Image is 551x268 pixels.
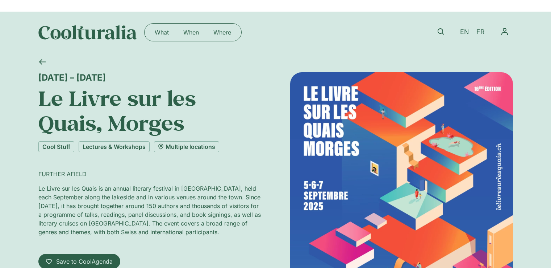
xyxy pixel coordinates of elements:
[496,23,513,40] nav: Menu
[176,27,206,38] a: When
[147,27,238,38] nav: Menu
[38,141,74,152] a: Cool Stuff
[38,86,261,135] h1: Le Livre sur les Quais, Morges
[473,27,488,37] a: FR
[147,27,176,38] a: What
[206,27,238,38] a: Where
[38,184,261,236] p: Le Livre sur les Quais is an annual literary festival in [GEOGRAPHIC_DATA], held each September a...
[456,27,473,37] a: EN
[154,141,219,152] a: Multiple locations
[38,72,261,83] div: [DATE] – [DATE]
[460,28,469,36] span: EN
[476,28,485,36] span: FR
[38,170,261,178] p: FURTHER AFIELD
[56,257,113,266] span: Save to CoolAgenda
[79,141,150,152] a: Lectures & Workshops
[496,23,513,40] button: Menu Toggle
